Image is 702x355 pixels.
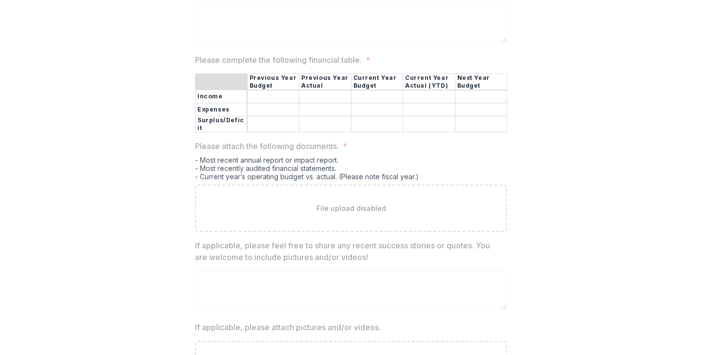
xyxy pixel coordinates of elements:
[403,74,455,90] th: Current Year Actual (YTD)
[195,321,381,333] p: If applicable, please attach pictures and/or videos.
[195,140,339,152] p: Please attach the following documents.
[195,240,501,263] p: If applicable, please feel free to share any recent success stories or quotes. You are welcome to...
[351,74,403,90] th: Current Year Budget
[316,203,386,213] p: File upload disabled
[195,103,248,116] th: Expenses
[247,74,299,90] th: Previous Year Budget
[299,74,351,90] th: Previous Year Actual
[195,54,362,66] p: Please complete the following financial table.
[195,116,248,132] th: Surplus/Deficit
[455,74,507,90] th: Next Year Budget
[195,156,507,185] div: - Most recent annual report or impact report. - Most recently audited financial statements. - Cur...
[195,90,248,103] th: Income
